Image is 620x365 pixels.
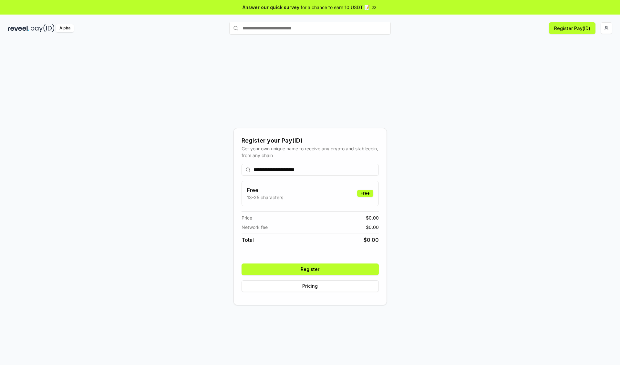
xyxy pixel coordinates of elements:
[56,24,74,32] div: Alpha
[31,24,55,32] img: pay_id
[549,22,595,34] button: Register Pay(ID)
[242,145,379,159] div: Get your own unique name to receive any crypto and stablecoin, from any chain
[301,4,370,11] span: for a chance to earn 10 USDT 📝
[242,236,254,244] span: Total
[366,224,379,231] span: $ 0.00
[242,224,268,231] span: Network fee
[242,136,379,145] div: Register your Pay(ID)
[243,4,299,11] span: Answer our quick survey
[242,280,379,292] button: Pricing
[8,24,29,32] img: reveel_dark
[366,214,379,221] span: $ 0.00
[364,236,379,244] span: $ 0.00
[247,186,283,194] h3: Free
[357,190,373,197] div: Free
[242,214,252,221] span: Price
[247,194,283,201] p: 13-25 characters
[242,263,379,275] button: Register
